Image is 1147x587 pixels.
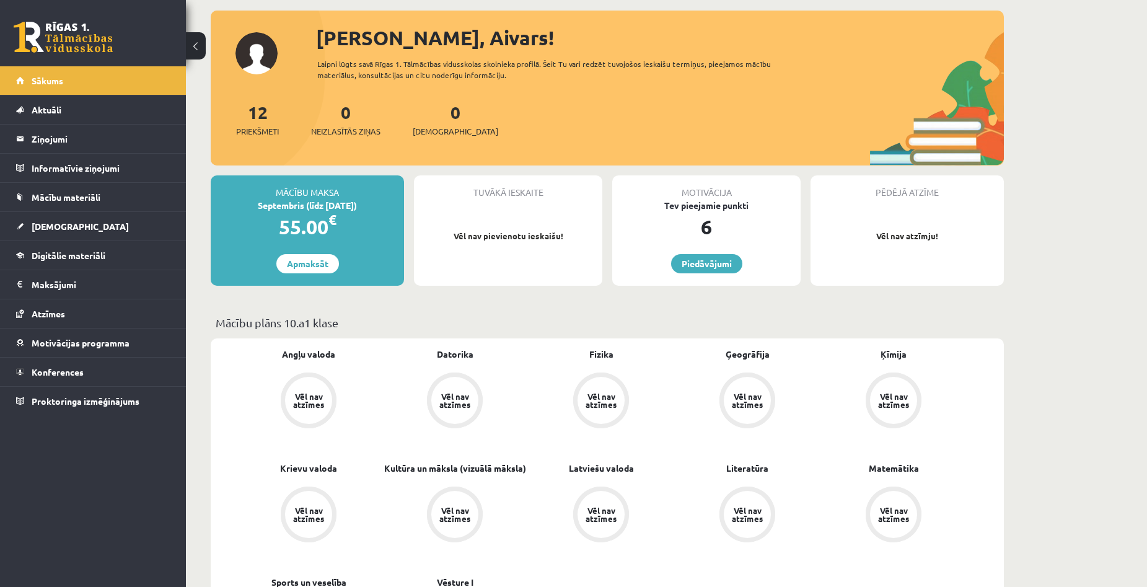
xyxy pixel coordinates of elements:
[16,183,170,211] a: Mācību materiāli
[16,270,170,299] a: Maksājumi
[291,392,326,408] div: Vēl nav atzīmes
[820,373,967,431] a: Vēl nav atzīmes
[413,125,498,138] span: [DEMOGRAPHIC_DATA]
[420,230,596,242] p: Vēl nav pievienotu ieskaišu!
[317,58,793,81] div: Laipni lūgts savā Rīgas 1. Tālmācības vidusskolas skolnieka profilā. Šeit Tu vari redzēt tuvojošo...
[382,373,528,431] a: Vēl nav atzīmes
[726,348,770,361] a: Ģeogrāfija
[311,125,380,138] span: Neizlasītās ziņas
[612,212,801,242] div: 6
[437,348,473,361] a: Datorika
[32,395,139,407] span: Proktoringa izmēģinājums
[16,299,170,328] a: Atzīmes
[674,487,820,545] a: Vēl nav atzīmes
[32,270,170,299] legend: Maksājumi
[328,211,336,229] span: €
[32,75,63,86] span: Sākums
[216,314,999,331] p: Mācību plāns 10.a1 klase
[16,154,170,182] a: Informatīvie ziņojumi
[316,23,1004,53] div: [PERSON_NAME], Aivars!
[32,308,65,319] span: Atzīmes
[869,462,919,475] a: Matemātika
[528,487,674,545] a: Vēl nav atzīmes
[589,348,613,361] a: Fizika
[211,199,404,212] div: Septembris (līdz [DATE])
[236,125,279,138] span: Priekšmeti
[280,462,337,475] a: Krievu valoda
[437,392,472,408] div: Vēl nav atzīmes
[726,462,768,475] a: Literatūra
[528,373,674,431] a: Vēl nav atzīmes
[16,358,170,386] a: Konferences
[32,154,170,182] legend: Informatīvie ziņojumi
[820,487,967,545] a: Vēl nav atzīmes
[16,212,170,241] a: [DEMOGRAPHIC_DATA]
[437,506,472,523] div: Vēl nav atzīmes
[16,95,170,124] a: Aktuāli
[235,373,382,431] a: Vēl nav atzīmes
[730,506,765,523] div: Vēl nav atzīmes
[282,348,335,361] a: Angļu valoda
[32,192,100,203] span: Mācību materiāli
[584,392,618,408] div: Vēl nav atzīmes
[14,22,113,53] a: Rīgas 1. Tālmācības vidusskola
[876,392,911,408] div: Vēl nav atzīmes
[32,104,61,115] span: Aktuāli
[876,506,911,523] div: Vēl nav atzīmes
[817,230,998,242] p: Vēl nav atzīmju!
[211,212,404,242] div: 55.00
[382,487,528,545] a: Vēl nav atzīmes
[811,175,1004,199] div: Pēdējā atzīme
[311,101,380,138] a: 0Neizlasītās ziņas
[32,337,130,348] span: Motivācijas programma
[236,101,279,138] a: 12Priekšmeti
[671,254,742,273] a: Piedāvājumi
[16,241,170,270] a: Digitālie materiāli
[674,373,820,431] a: Vēl nav atzīmes
[730,392,765,408] div: Vēl nav atzīmes
[384,462,526,475] a: Kultūra un māksla (vizuālā māksla)
[276,254,339,273] a: Apmaksāt
[414,175,602,199] div: Tuvākā ieskaite
[16,66,170,95] a: Sākums
[32,366,84,377] span: Konferences
[584,506,618,523] div: Vēl nav atzīmes
[569,462,634,475] a: Latviešu valoda
[16,329,170,357] a: Motivācijas programma
[291,506,326,523] div: Vēl nav atzīmes
[32,221,129,232] span: [DEMOGRAPHIC_DATA]
[16,125,170,153] a: Ziņojumi
[32,250,105,261] span: Digitālie materiāli
[612,199,801,212] div: Tev pieejamie punkti
[211,175,404,199] div: Mācību maksa
[16,387,170,415] a: Proktoringa izmēģinājums
[881,348,907,361] a: Ķīmija
[612,175,801,199] div: Motivācija
[32,125,170,153] legend: Ziņojumi
[413,101,498,138] a: 0[DEMOGRAPHIC_DATA]
[235,487,382,545] a: Vēl nav atzīmes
